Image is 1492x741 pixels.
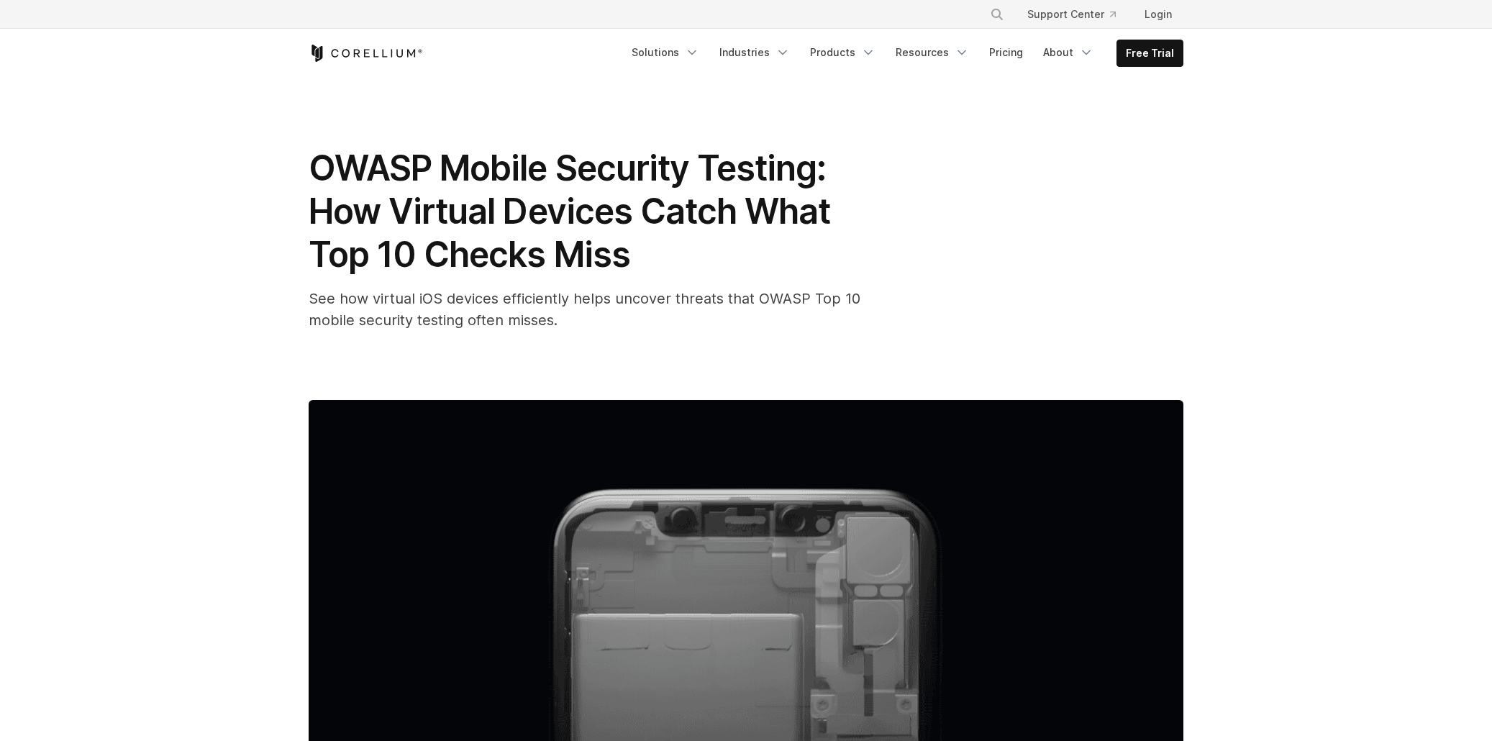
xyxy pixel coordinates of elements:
[973,1,1183,27] div: Navigation Menu
[309,45,423,62] a: Corellium Home
[984,1,1010,27] button: Search
[1117,40,1183,66] a: Free Trial
[1034,40,1102,65] a: About
[711,40,799,65] a: Industries
[309,147,830,276] span: OWASP Mobile Security Testing: How Virtual Devices Catch What Top 10 Checks Miss
[1016,1,1127,27] a: Support Center
[623,40,708,65] a: Solutions
[309,290,860,329] span: See how virtual iOS devices efficiently helps uncover threats that OWASP Top 10 mobile security t...
[801,40,884,65] a: Products
[1133,1,1183,27] a: Login
[887,40,978,65] a: Resources
[981,40,1032,65] a: Pricing
[623,40,1183,67] div: Navigation Menu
